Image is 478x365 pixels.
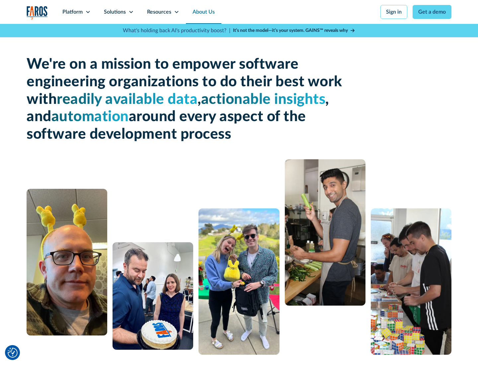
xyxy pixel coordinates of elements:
[201,92,326,107] span: actionable insights
[8,348,18,358] img: Revisit consent button
[380,5,407,19] a: Sign in
[147,8,171,16] div: Resources
[413,5,451,19] a: Get a demo
[27,189,107,335] img: A man with glasses and a bald head wearing a yellow bunny headband.
[62,8,83,16] div: Platform
[8,348,18,358] button: Cookie Settings
[233,27,355,34] a: It’s not the model—it’s your system. GAINS™ reveals why
[371,208,451,355] img: 5 people constructing a puzzle from Rubik's cubes
[51,110,129,124] span: automation
[27,56,345,143] h1: We're on a mission to empower software engineering organizations to do their best work with , , a...
[123,27,230,35] p: What's holding back AI's productivity boost? |
[233,28,348,33] strong: It’s not the model—it’s your system. GAINS™ reveals why
[27,6,48,20] a: home
[57,92,198,107] span: readily available data
[27,6,48,20] img: Logo of the analytics and reporting company Faros.
[285,159,365,306] img: man cooking with celery
[199,208,279,355] img: A man and a woman standing next to each other.
[104,8,126,16] div: Solutions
